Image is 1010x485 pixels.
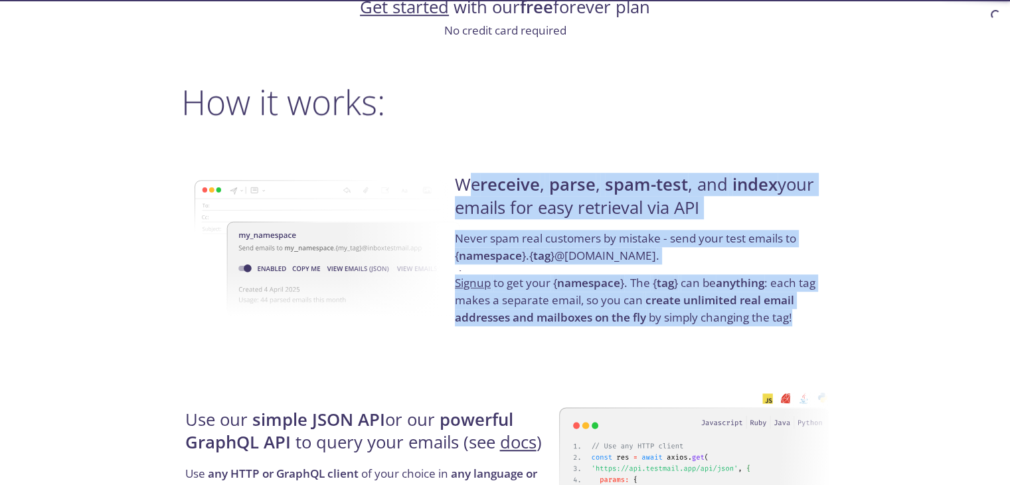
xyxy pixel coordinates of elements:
strong: create unlimited real email addresses and mailboxes on the fly [455,292,794,325]
strong: powerful GraphQL API [185,408,513,454]
code: { } . { } @[DOMAIN_NAME] [455,248,656,263]
strong: any HTTP or GraphQL client [208,466,359,481]
strong: tag [533,248,550,263]
strong: simple JSON API [252,408,385,431]
strong: namespace [557,275,620,290]
a: docs [500,431,537,454]
h4: We , , , and your emails for easy retrieval via API [455,173,825,230]
strong: spam-test [605,173,688,196]
h2: How it works: [181,82,829,122]
strong: index [732,173,778,196]
strong: parse [549,173,596,196]
p: No credit card required [181,22,829,39]
a: Signup [455,275,491,290]
strong: namespace [459,248,522,263]
strong: anything [716,275,764,290]
p: to get your . The can be : each tag makes a separate email, so you can by simply changing the tag! [455,274,825,326]
code: { } [553,275,624,290]
p: Never spam real customers by mistake - send your test emails to . [455,230,825,274]
code: { } [653,275,678,290]
strong: receive [480,173,540,196]
img: namespace-image [195,143,465,353]
h4: Use our or our to query your emails (see ) [185,409,555,465]
strong: tag [657,275,674,290]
